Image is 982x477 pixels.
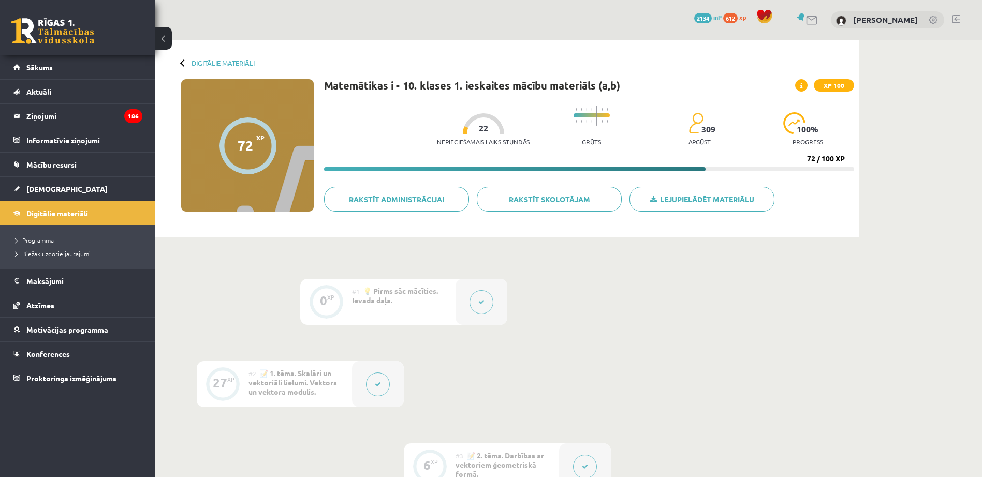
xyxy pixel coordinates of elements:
span: 22 [479,124,488,133]
a: Mācību resursi [13,153,142,176]
div: 0 [320,296,327,305]
h1: Matemātikas i - 10. klases 1. ieskaites mācību materiāls (a,b) [324,79,620,92]
div: 27 [213,378,227,387]
span: Mācību resursi [26,160,77,169]
span: 100 % [797,125,819,134]
span: Aktuāli [26,87,51,96]
img: icon-short-line-57e1e144782c952c97e751825c79c345078a6d821885a25fce030b3d8c18986b.svg [607,108,608,111]
div: XP [431,459,438,465]
span: Digitālie materiāli [26,208,88,218]
a: Informatīvie ziņojumi [13,128,142,152]
a: Rakstīt skolotājam [477,187,622,212]
span: Sākums [26,63,53,72]
a: 2134 mP [694,13,722,21]
span: Konferences [26,349,70,359]
img: icon-short-line-57e1e144782c952c97e751825c79c345078a6d821885a25fce030b3d8c18986b.svg [581,108,582,111]
a: Proktoringa izmēģinājums [13,366,142,390]
img: icon-short-line-57e1e144782c952c97e751825c79c345078a6d821885a25fce030b3d8c18986b.svg [591,108,592,111]
img: students-c634bb4e5e11cddfef0936a35e636f08e4e9abd3cc4e673bd6f9a4125e45ecb1.svg [688,112,703,134]
p: Grūts [582,138,601,145]
a: Lejupielādēt materiālu [629,187,774,212]
span: XP 100 [814,79,854,92]
a: [DEMOGRAPHIC_DATA] [13,177,142,201]
i: 186 [124,109,142,123]
p: apgūst [688,138,711,145]
a: Ziņojumi186 [13,104,142,128]
img: icon-short-line-57e1e144782c952c97e751825c79c345078a6d821885a25fce030b3d8c18986b.svg [586,120,587,123]
a: Aktuāli [13,80,142,103]
div: XP [227,377,234,382]
span: [DEMOGRAPHIC_DATA] [26,184,108,193]
div: 72 [238,138,253,153]
a: Atzīmes [13,293,142,317]
span: 💡 Pirms sāc mācīties. Ievada daļa. [352,286,438,305]
img: icon-short-line-57e1e144782c952c97e751825c79c345078a6d821885a25fce030b3d8c18986b.svg [581,120,582,123]
img: icon-short-line-57e1e144782c952c97e751825c79c345078a6d821885a25fce030b3d8c18986b.svg [586,108,587,111]
a: Sākums [13,55,142,79]
span: #3 [456,452,463,460]
span: Biežāk uzdotie jautājumi [16,249,91,258]
a: Programma [16,235,145,245]
div: 6 [423,460,431,470]
legend: Maksājumi [26,269,142,293]
span: #1 [352,287,360,295]
a: Digitālie materiāli [192,59,255,67]
a: Digitālie materiāli [13,201,142,225]
img: icon-short-line-57e1e144782c952c97e751825c79c345078a6d821885a25fce030b3d8c18986b.svg [602,108,603,111]
a: [PERSON_NAME] [853,14,918,25]
img: icon-short-line-57e1e144782c952c97e751825c79c345078a6d821885a25fce030b3d8c18986b.svg [591,120,592,123]
span: 📝 1. tēma. Skalāri un vektoriāli lielumi. Vektors un vektora modulis. [248,368,337,396]
a: Konferences [13,342,142,366]
img: icon-short-line-57e1e144782c952c97e751825c79c345078a6d821885a25fce030b3d8c18986b.svg [602,120,603,123]
a: Maksājumi [13,269,142,293]
span: #2 [248,369,256,378]
p: Nepieciešamais laiks stundās [437,138,530,145]
a: Biežāk uzdotie jautājumi [16,249,145,258]
img: icon-short-line-57e1e144782c952c97e751825c79c345078a6d821885a25fce030b3d8c18986b.svg [576,108,577,111]
img: icon-short-line-57e1e144782c952c97e751825c79c345078a6d821885a25fce030b3d8c18986b.svg [607,120,608,123]
span: Atzīmes [26,301,54,310]
legend: Informatīvie ziņojumi [26,128,142,152]
span: XP [256,134,265,141]
a: Rakstīt administrācijai [324,187,469,212]
span: 309 [701,125,715,134]
img: icon-progress-161ccf0a02000e728c5f80fcf4c31c7af3da0e1684b2b1d7c360e028c24a22f1.svg [783,112,805,134]
p: progress [793,138,823,145]
a: Rīgas 1. Tālmācības vidusskola [11,18,94,44]
div: XP [327,294,334,300]
img: Deniss Mostovjuks [836,16,846,26]
span: Motivācijas programma [26,325,108,334]
legend: Ziņojumi [26,104,142,128]
a: 612 xp [723,13,751,21]
span: 2134 [694,13,712,23]
span: mP [713,13,722,21]
img: icon-short-line-57e1e144782c952c97e751825c79c345078a6d821885a25fce030b3d8c18986b.svg [576,120,577,123]
span: Programma [16,236,54,244]
img: icon-long-line-d9ea69661e0d244f92f715978eff75569469978d946b2353a9bb055b3ed8787d.svg [596,106,597,126]
span: 612 [723,13,738,23]
span: Proktoringa izmēģinājums [26,374,116,383]
span: xp [739,13,746,21]
a: Motivācijas programma [13,318,142,341]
